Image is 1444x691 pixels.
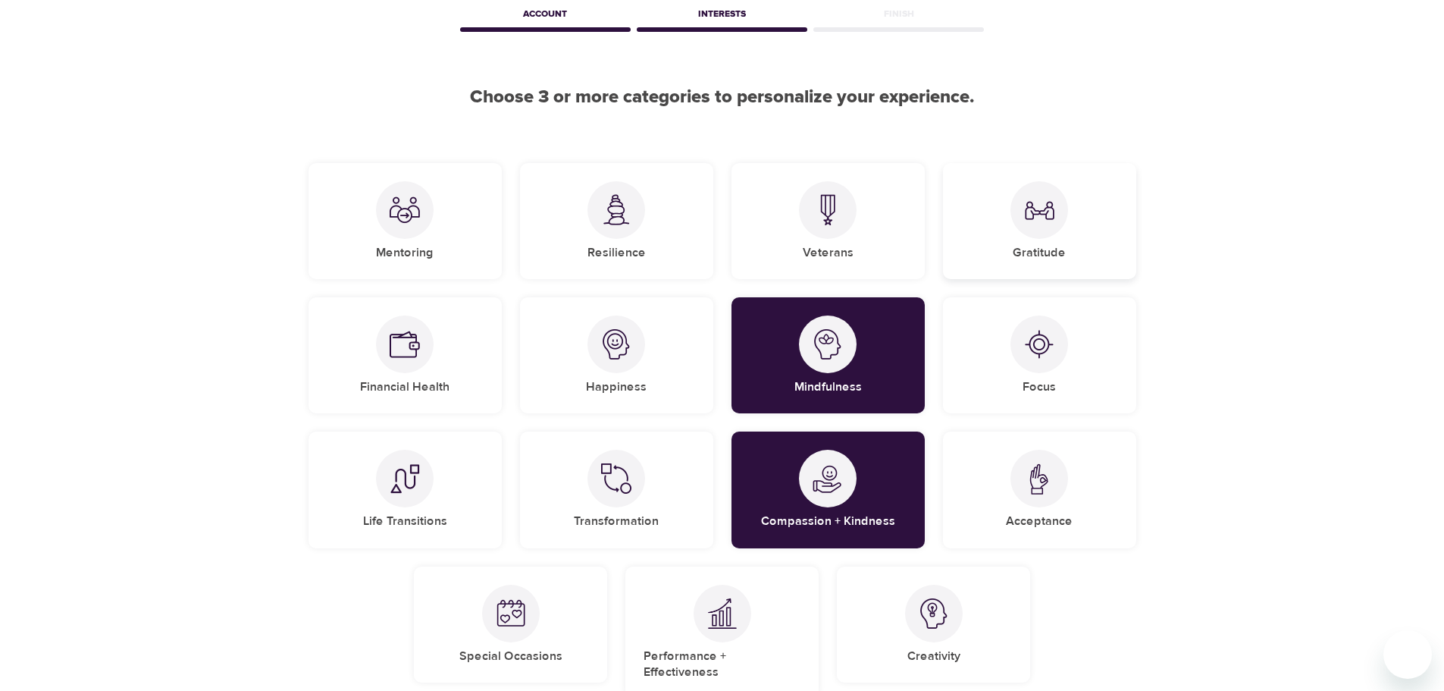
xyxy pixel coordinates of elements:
[943,163,1136,279] div: GratitudeGratitude
[1006,514,1073,529] h5: Acceptance
[390,463,420,494] img: Life Transitions
[520,297,713,413] div: HappinessHappiness
[1024,195,1054,225] img: Gratitude
[520,432,713,548] div: TransformationTransformation
[943,432,1136,548] div: AcceptanceAcceptance
[309,297,502,413] div: Financial HealthFinancial Health
[813,463,843,494] img: Compassion + Kindness
[601,463,631,494] img: Transformation
[390,329,420,360] img: Financial Health
[943,297,1136,413] div: FocusFocus
[574,514,659,529] h5: Transformation
[376,245,434,261] h5: Mentoring
[587,245,646,261] h5: Resilience
[520,163,713,279] div: ResilienceResilience
[586,379,647,395] h5: Happiness
[309,163,502,279] div: MentoringMentoring
[309,432,502,548] div: Life TransitionsLife Transitions
[837,567,1030,683] div: CreativityCreativity
[813,329,843,360] img: Mindfulness
[414,567,607,683] div: Special OccasionsSpecial Occasions
[601,329,631,360] img: Happiness
[644,649,800,681] h5: Performance + Effectiveness
[707,598,738,629] img: Performance + Effectiveness
[360,379,449,395] h5: Financial Health
[731,432,925,548] div: Compassion + KindnessCompassion + Kindness
[1023,379,1056,395] h5: Focus
[794,379,862,395] h5: Mindfulness
[731,163,925,279] div: VeteransVeterans
[309,86,1136,108] h2: Choose 3 or more categories to personalize your experience.
[1013,245,1066,261] h5: Gratitude
[363,514,447,529] h5: Life Transitions
[813,194,843,225] img: Veterans
[459,649,562,664] h5: Special Occasions
[390,195,420,225] img: Mentoring
[496,598,526,629] img: Special Occasions
[731,297,925,413] div: MindfulnessMindfulness
[1024,329,1054,360] img: Focus
[1024,463,1054,495] img: Acceptance
[907,649,960,664] h5: Creativity
[919,598,949,629] img: Creativity
[761,514,895,529] h5: Compassion + Kindness
[803,245,854,261] h5: Veterans
[1383,630,1432,679] iframe: Button to launch messaging window
[601,194,631,225] img: Resilience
